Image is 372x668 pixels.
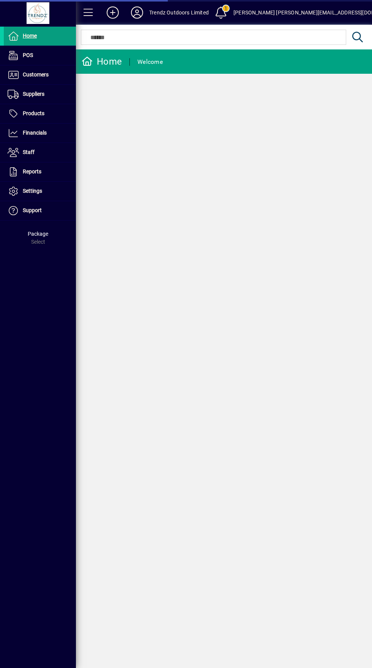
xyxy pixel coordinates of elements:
[23,207,42,213] span: Support
[23,71,49,78] span: Customers
[28,231,48,237] span: Package
[101,6,125,19] button: Add
[149,6,209,19] div: Trendz Outdoors Limited
[4,124,76,143] a: Financials
[23,110,44,116] span: Products
[23,91,44,97] span: Suppliers
[4,162,76,181] a: Reports
[137,56,163,68] div: Welcome
[23,52,33,58] span: POS
[23,33,37,39] span: Home
[4,85,76,104] a: Suppliers
[4,46,76,65] a: POS
[23,130,47,136] span: Financials
[4,182,76,201] a: Settings
[23,168,41,175] span: Reports
[125,6,149,19] button: Profile
[23,188,42,194] span: Settings
[4,143,76,162] a: Staff
[4,201,76,220] a: Support
[23,149,35,155] span: Staff
[4,65,76,84] a: Customers
[82,56,122,68] div: Home
[4,104,76,123] a: Products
